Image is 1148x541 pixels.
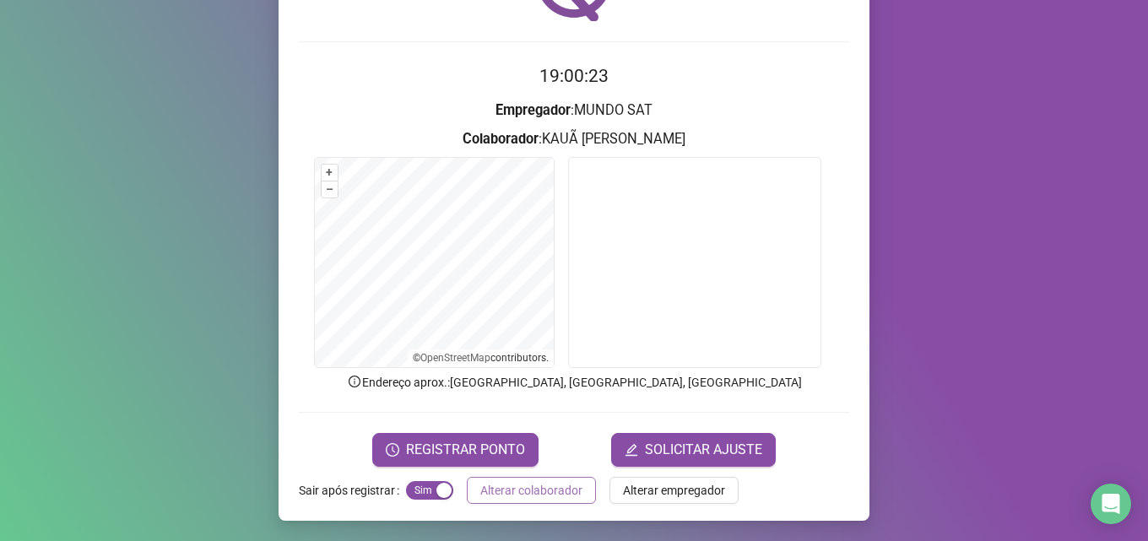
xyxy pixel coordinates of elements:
li: © contributors. [413,352,549,364]
h3: : MUNDO SAT [299,100,849,122]
span: info-circle [347,374,362,389]
p: Endereço aprox. : [GEOGRAPHIC_DATA], [GEOGRAPHIC_DATA], [GEOGRAPHIC_DATA] [299,373,849,392]
strong: Colaborador [463,131,539,147]
span: Alterar colaborador [480,481,582,500]
button: editSOLICITAR AJUSTE [611,433,776,467]
span: clock-circle [386,443,399,457]
div: Open Intercom Messenger [1091,484,1131,524]
button: Alterar empregador [609,477,739,504]
time: 19:00:23 [539,66,609,86]
button: REGISTRAR PONTO [372,433,539,467]
span: Alterar empregador [623,481,725,500]
button: + [322,165,338,181]
strong: Empregador [495,102,571,118]
span: REGISTRAR PONTO [406,440,525,460]
h3: : KAUÃ [PERSON_NAME] [299,128,849,150]
label: Sair após registrar [299,477,406,504]
span: edit [625,443,638,457]
button: Alterar colaborador [467,477,596,504]
button: – [322,181,338,197]
a: OpenStreetMap [420,352,490,364]
span: SOLICITAR AJUSTE [645,440,762,460]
